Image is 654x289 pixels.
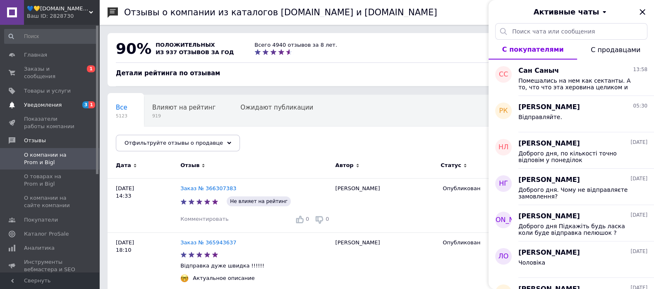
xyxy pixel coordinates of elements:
[489,205,654,241] button: [PERSON_NAME][PERSON_NAME][DATE]Доброго дня Підкажіть будь ласка коли буде відправка пелюшок ?
[87,65,95,72] span: 1
[116,113,127,119] span: 5123
[331,178,439,232] div: [PERSON_NAME]
[108,127,222,158] div: Опубликованы без комментария
[518,66,559,76] span: Сан Саныч
[152,113,216,119] span: 919
[630,139,647,146] span: [DATE]
[116,104,127,111] span: Все
[499,70,508,79] span: СС
[24,65,77,80] span: Заказы и сообщения
[125,140,223,146] span: Отфильтруйте отзывы о продавце
[240,104,313,111] span: Ожидают публикации
[116,40,151,57] span: 90%
[577,40,654,60] button: С продавцами
[24,51,47,59] span: Главная
[326,216,329,222] span: 0
[489,60,654,96] button: СССан Саныч13:58Помешались на нем как сектанты. А то, что что эта херовина целиком и полностью сл...
[180,239,236,246] a: Заказ № 365943637
[476,215,531,225] span: [PERSON_NAME]
[24,244,55,252] span: Аналитика
[24,258,77,273] span: Инструменты вебмастера и SEO
[180,215,228,223] div: Комментировать
[518,186,636,200] span: Доброго дня. Чому не відправляєте замовлення?
[24,115,77,130] span: Показатели работы компании
[24,151,77,166] span: О компании на Prom и Bigl
[24,101,62,109] span: Уведомления
[630,212,647,219] span: [DATE]
[495,23,647,40] input: Поиск чата или сообщения
[489,96,654,132] button: РК[PERSON_NAME]05:30Відправляйте.
[518,212,580,221] span: [PERSON_NAME]
[116,69,220,77] span: Детали рейтинга по отзывам
[24,173,77,188] span: О товарах на Prom и Bigl
[89,101,95,108] span: 1
[518,139,580,148] span: [PERSON_NAME]
[180,262,331,270] p: Відправка дуже швидка !!!!!!
[124,7,437,17] h1: Отзывы о компании из каталогов [DOMAIN_NAME] и [DOMAIN_NAME]
[156,49,234,55] span: из 937 отзывов за год
[24,87,71,95] span: Товары и услуги
[116,135,206,143] span: Опубликованы без комме...
[518,259,545,266] span: Чоловіка
[591,46,640,54] span: С продавцами
[27,12,99,20] div: Ваш ID: 2828730
[633,103,647,110] span: 05:30
[82,101,89,108] span: 3
[4,29,98,44] input: Поиск
[518,150,636,163] span: Доброго дня, по кількості точно відповім у понеділок
[443,185,538,192] div: Опубликован
[518,77,636,91] span: Помешались на нем как сектанты. А то, что что эта херовина целиком и полностью следит за пользова...
[152,104,216,111] span: Влияют на рейтинг
[518,175,580,185] span: [PERSON_NAME]
[512,7,631,17] button: Активные чаты
[489,132,654,169] button: НЛ[PERSON_NAME][DATE]Доброго дня, по кількості точно відповім у понеділок
[502,45,564,53] span: С покупателями
[443,239,538,246] div: Опубликован
[108,178,180,232] div: [DATE] 14:33
[518,103,580,112] span: [PERSON_NAME]
[116,69,637,78] div: Детали рейтинга по отзывам
[518,248,580,258] span: [PERSON_NAME]
[637,7,647,17] button: Закрыть
[24,194,77,209] span: О компании на сайте компании
[24,230,69,238] span: Каталог ProSale
[180,274,189,282] img: :nerd_face:
[630,248,647,255] span: [DATE]
[534,7,599,17] span: Активные чаты
[306,216,309,222] span: 0
[518,223,636,236] span: Доброго дня Підкажіть будь ласка коли буде відправка пелюшок ?
[254,41,337,49] div: Всего 4940 отзывов за 8 лет.
[180,216,228,222] span: Комментировать
[630,175,647,182] span: [DATE]
[180,185,236,191] a: Заказ № 366307383
[633,66,647,73] span: 13:58
[498,143,508,152] span: НЛ
[498,252,509,261] span: ЛО
[441,162,461,169] span: Статус
[156,42,215,48] span: положительных
[24,216,58,224] span: Покупатели
[518,114,562,120] span: Відправляйте.
[499,106,508,116] span: РК
[116,162,131,169] span: Дата
[335,162,354,169] span: Автор
[24,137,46,144] span: Отзывы
[489,169,654,205] button: нг[PERSON_NAME][DATE]Доброго дня. Чому не відправляєте замовлення?
[27,5,89,12] span: 💙💛𝐇𝐎𝐙𝐎𝐏𝐓.Com.Ua
[499,179,508,189] span: нг
[227,196,291,206] span: Не влияет на рейтинг
[489,241,654,278] button: ЛО[PERSON_NAME][DATE]Чоловіка
[489,40,577,60] button: С покупателями
[191,275,257,282] div: Актуальное описание
[180,162,199,169] span: Отзыв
